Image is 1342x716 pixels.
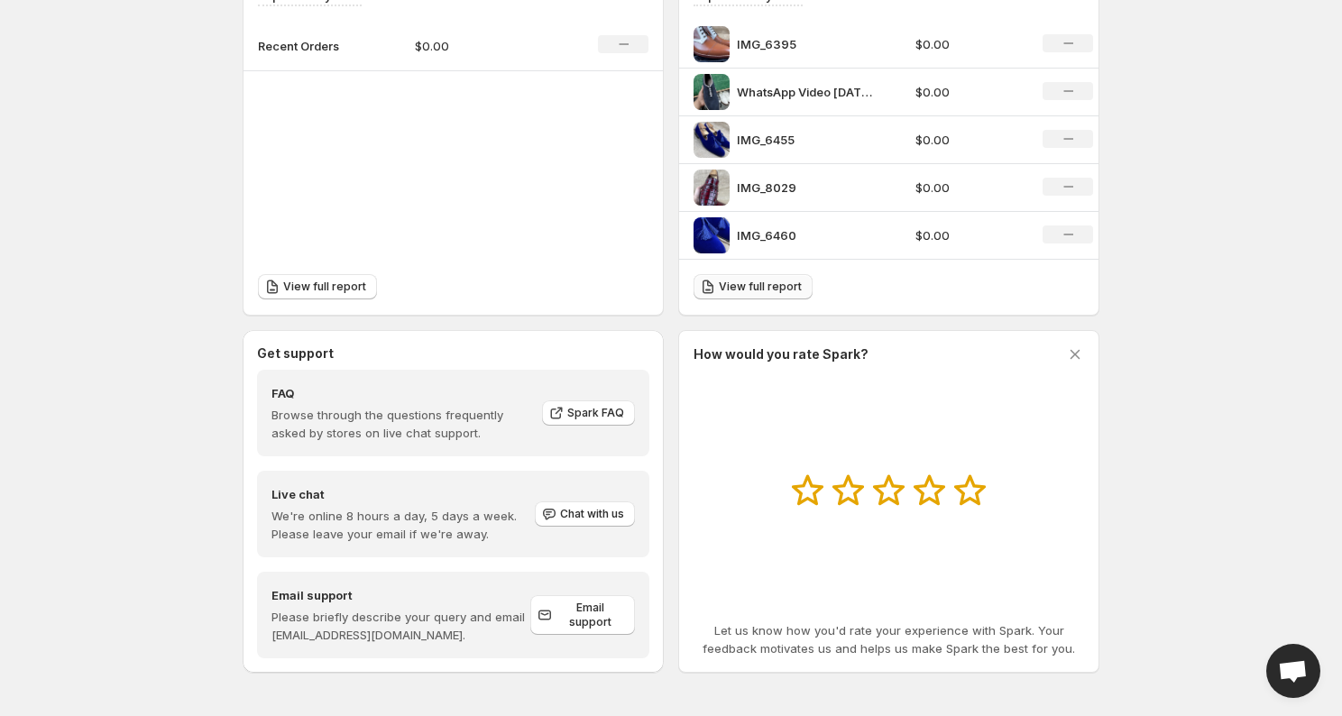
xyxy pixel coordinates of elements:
img: IMG_6455 [694,122,730,158]
p: Let us know how you'd rate your experience with Spark. Your feedback motivates us and helps us ma... [694,621,1084,657]
h4: Live chat [271,485,533,503]
a: Email support [530,595,635,635]
img: IMG_6395 [694,26,730,62]
span: Email support [556,601,624,629]
p: We're online 8 hours a day, 5 days a week. Please leave your email if we're away. [271,507,533,543]
p: IMG_8029 [737,179,872,197]
p: IMG_6460 [737,226,872,244]
span: Chat with us [560,507,624,521]
a: View full report [694,274,813,299]
p: $0.00 [415,37,543,55]
img: IMG_6460 [694,217,730,253]
p: Please briefly describe your query and email [EMAIL_ADDRESS][DOMAIN_NAME]. [271,608,530,644]
p: WhatsApp Video [DATE] at 041251 [737,83,872,101]
p: $0.00 [915,179,1022,197]
span: View full report [719,280,802,294]
button: Chat with us [535,501,635,527]
a: Spark FAQ [542,400,635,426]
span: Spark FAQ [567,406,624,420]
h4: Email support [271,586,530,604]
p: IMG_6455 [737,131,872,149]
h3: How would you rate Spark? [694,345,869,363]
p: $0.00 [915,226,1022,244]
h4: FAQ [271,384,529,402]
div: Open chat [1266,644,1320,698]
p: Recent Orders [258,37,348,55]
p: Browse through the questions frequently asked by stores on live chat support. [271,406,529,442]
a: View full report [258,274,377,299]
p: IMG_6395 [737,35,872,53]
img: IMG_8029 [694,170,730,206]
p: $0.00 [915,131,1022,149]
img: WhatsApp Video 2025-05-15 at 041251 [694,74,730,110]
span: View full report [283,280,366,294]
h3: Get support [257,344,334,363]
p: $0.00 [915,35,1022,53]
p: $0.00 [915,83,1022,101]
